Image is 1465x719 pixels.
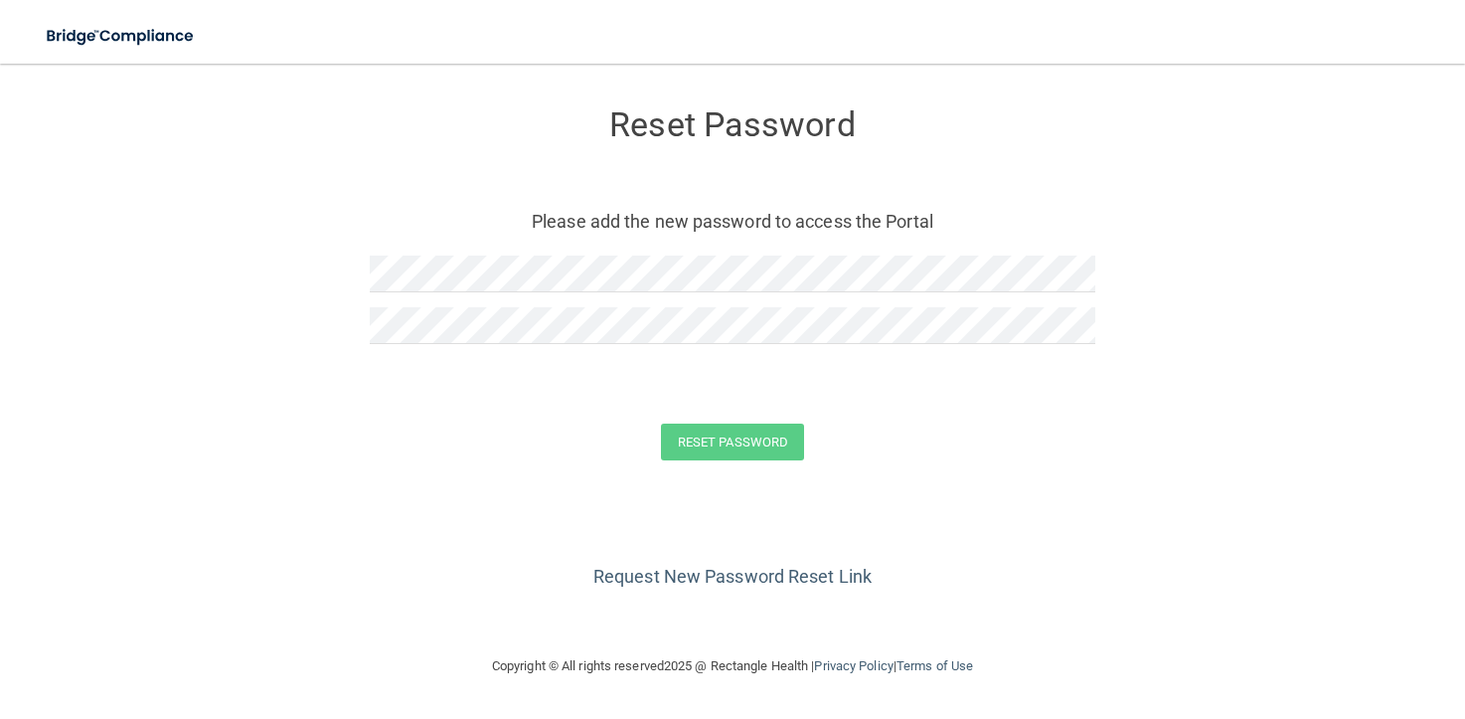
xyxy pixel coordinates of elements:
[896,658,973,673] a: Terms of Use
[661,424,804,460] button: Reset Password
[30,16,213,57] img: bridge_compliance_login_screen.278c3ca4.svg
[370,634,1095,698] div: Copyright © All rights reserved 2025 @ Rectangle Health | |
[370,106,1095,143] h3: Reset Password
[593,566,872,587] a: Request New Password Reset Link
[814,658,893,673] a: Privacy Policy
[385,205,1080,238] p: Please add the new password to access the Portal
